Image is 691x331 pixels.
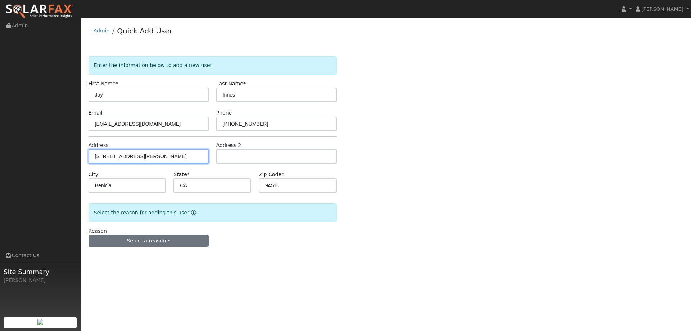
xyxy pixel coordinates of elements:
[89,109,103,117] label: Email
[259,171,284,178] label: Zip Code
[5,4,73,19] img: SolarFax
[243,81,246,86] span: Required
[189,210,196,215] a: Reason for new user
[641,6,683,12] span: [PERSON_NAME]
[173,171,189,178] label: State
[89,80,118,88] label: First Name
[117,27,172,35] a: Quick Add User
[216,80,246,88] label: Last Name
[281,171,284,177] span: Required
[116,81,118,86] span: Required
[4,277,77,284] div: [PERSON_NAME]
[89,56,337,75] div: Enter the information below to add a new user
[89,227,107,235] label: Reason
[89,171,99,178] label: City
[216,109,232,117] label: Phone
[37,319,43,325] img: retrieve
[89,142,109,149] label: Address
[216,142,241,149] label: Address 2
[4,267,77,277] span: Site Summary
[89,235,209,247] button: Select a reason
[187,171,190,177] span: Required
[94,28,110,33] a: Admin
[89,203,337,222] div: Select the reason for adding this user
